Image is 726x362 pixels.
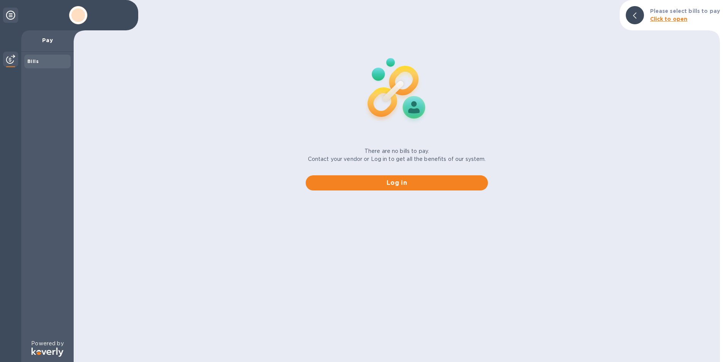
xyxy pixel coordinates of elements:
[32,348,63,357] img: Logo
[312,178,482,187] span: Log in
[308,147,486,163] p: There are no bills to pay. Contact your vendor or Log in to get all the benefits of our system.
[650,8,720,14] b: Please select bills to pay
[306,175,488,190] button: Log in
[27,58,39,64] b: Bills
[650,16,688,22] b: Click to open
[31,340,63,348] p: Powered by
[27,36,68,44] p: Pay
